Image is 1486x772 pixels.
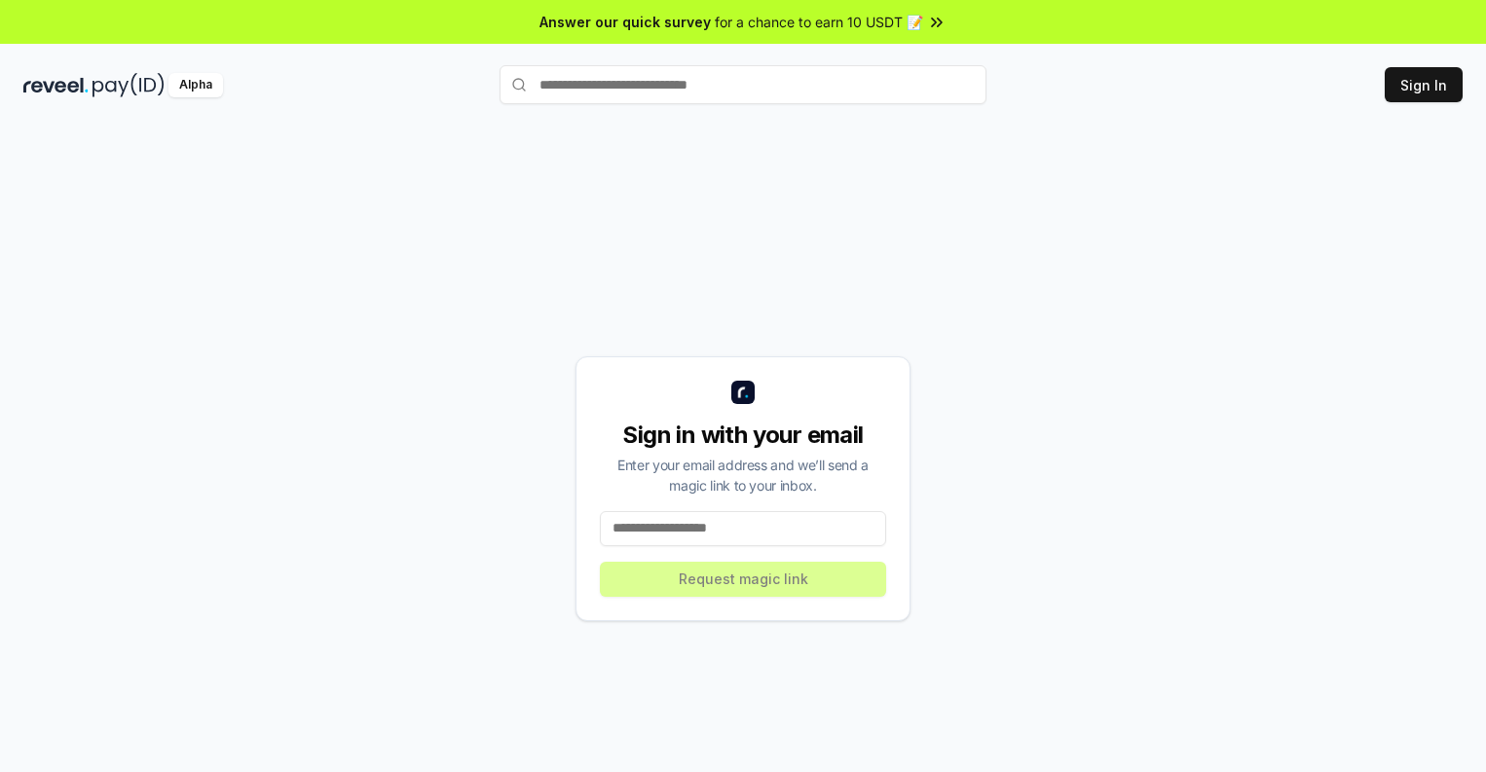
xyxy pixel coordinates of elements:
[600,420,886,451] div: Sign in with your email
[168,73,223,97] div: Alpha
[539,12,711,32] span: Answer our quick survey
[715,12,923,32] span: for a chance to earn 10 USDT 📝
[93,73,165,97] img: pay_id
[731,381,755,404] img: logo_small
[600,455,886,496] div: Enter your email address and we’ll send a magic link to your inbox.
[1385,67,1463,102] button: Sign In
[23,73,89,97] img: reveel_dark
